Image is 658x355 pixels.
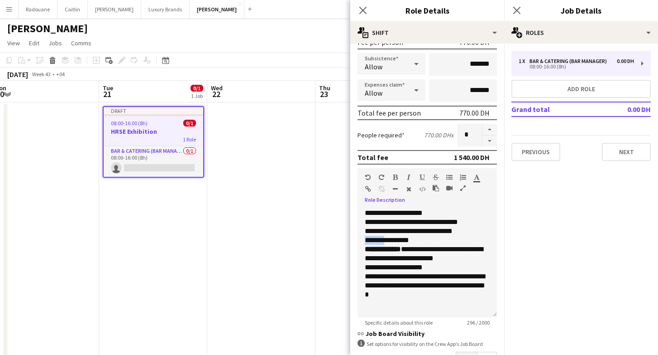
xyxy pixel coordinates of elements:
[392,185,398,193] button: Horizontal Line
[45,37,66,49] a: Jobs
[191,92,203,99] div: 1 Job
[446,185,453,192] button: Insert video
[504,22,658,44] div: Roles
[419,185,425,193] button: HTML Code
[511,102,597,117] td: Grand total
[460,185,466,192] button: Fullscreen
[190,0,244,18] button: [PERSON_NAME]
[319,84,330,92] span: Thu
[210,89,223,99] span: 22
[433,185,439,192] button: Paste as plain text
[104,146,203,177] app-card-role: Bar & Catering (Bar Manager)0/108:00-16:00 (8h)
[365,174,371,181] button: Undo
[67,37,95,49] a: Comms
[459,108,490,117] div: 770.00 DH
[4,37,24,49] a: View
[504,5,658,16] h3: Job Details
[350,5,504,16] h3: Role Details
[358,108,421,117] div: Total fee per person
[424,131,453,139] div: 770.00 DH x
[7,70,28,79] div: [DATE]
[183,136,196,143] span: 1 Role
[511,143,560,161] button: Previous
[25,37,43,49] a: Edit
[392,174,398,181] button: Bold
[358,340,497,348] div: Set options for visibility on the Crew App’s Job Board
[358,153,388,162] div: Total fee
[365,62,382,71] span: Allow
[71,39,91,47] span: Comms
[104,127,203,136] h3: HRSE Exhibition
[446,174,453,181] button: Unordered List
[460,319,497,326] span: 296 / 2000
[19,0,57,18] button: Radouane
[104,107,203,114] div: Draft
[419,174,425,181] button: Underline
[7,39,20,47] span: View
[602,143,651,161] button: Next
[365,88,382,97] span: Allow
[56,71,65,78] div: +04
[358,330,497,338] h3: Job Board Visibility
[378,174,385,181] button: Redo
[482,124,497,136] button: Increase
[318,89,330,99] span: 23
[617,58,634,64] div: 0.00 DH
[460,174,466,181] button: Ordered List
[405,174,412,181] button: Italic
[358,319,440,326] span: Specific details about this role
[191,85,203,92] span: 0/1
[7,22,88,35] h1: [PERSON_NAME]
[141,0,190,18] button: Luxury Brands
[473,174,480,181] button: Text Color
[29,39,39,47] span: Edit
[183,120,196,126] span: 0/1
[103,106,204,178] app-job-card: Draft08:00-16:00 (8h)0/1HRSE Exhibition1 RoleBar & Catering (Bar Manager)0/108:00-16:00 (8h)
[405,185,412,193] button: Clear Formatting
[529,58,610,64] div: Bar & Catering (Bar Manager)
[454,153,490,162] div: 1 540.00 DH
[365,185,371,193] button: Insert Link
[101,89,113,99] span: 21
[350,22,504,44] div: Shift
[57,0,88,18] button: Caitlin
[519,58,529,64] div: 1 x
[211,84,223,92] span: Wed
[597,102,651,117] td: 0.00 DH
[519,64,634,69] div: 08:00-16:00 (8h)
[48,39,62,47] span: Jobs
[103,84,113,92] span: Tue
[358,131,405,139] label: People required
[511,80,651,98] button: Add role
[482,136,497,147] button: Decrease
[30,71,52,78] span: Week 43
[88,0,141,18] button: [PERSON_NAME]
[111,120,148,126] span: 08:00-16:00 (8h)
[433,174,439,181] button: Strikethrough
